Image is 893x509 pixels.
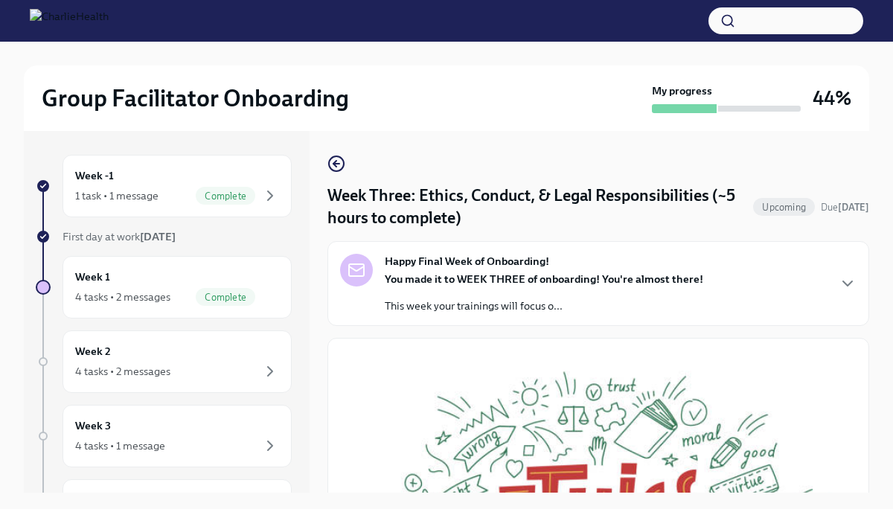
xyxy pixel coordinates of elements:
p: This week your trainings will focus o... [385,298,703,313]
a: Week 24 tasks • 2 messages [36,330,292,393]
div: 4 tasks • 2 messages [75,364,170,379]
div: 4 tasks • 2 messages [75,289,170,304]
div: 4 tasks • 1 message [75,438,165,453]
h6: Week 1 [75,269,110,285]
strong: [DATE] [140,230,176,243]
div: 1 task • 1 message [75,188,159,203]
strong: My progress [652,83,712,98]
h4: Week Three: Ethics, Conduct, & Legal Responsibilities (~5 hours to complete) [327,185,747,229]
span: Complete [196,292,255,303]
strong: [DATE] [838,202,869,213]
h3: 44% [813,85,851,112]
h6: Week 3 [75,417,111,434]
span: First day at work [63,230,176,243]
h6: Week 2 [75,343,111,359]
a: Week 14 tasks • 2 messagesComplete [36,256,292,318]
h2: Group Facilitator Onboarding [42,83,349,113]
a: Week 34 tasks • 1 message [36,405,292,467]
span: Complete [196,191,255,202]
a: Week -11 task • 1 messageComplete [36,155,292,217]
strong: Happy Final Week of Onboarding! [385,254,549,269]
strong: You made it to WEEK THREE of onboarding! You're almost there! [385,272,703,286]
img: CharlieHealth [30,9,109,33]
span: Upcoming [753,202,815,213]
a: First day at work[DATE] [36,229,292,244]
h6: Week -1 [75,167,114,184]
span: Due [821,202,869,213]
span: September 1st, 2025 09:00 [821,200,869,214]
h6: Week 4 [75,492,112,508]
